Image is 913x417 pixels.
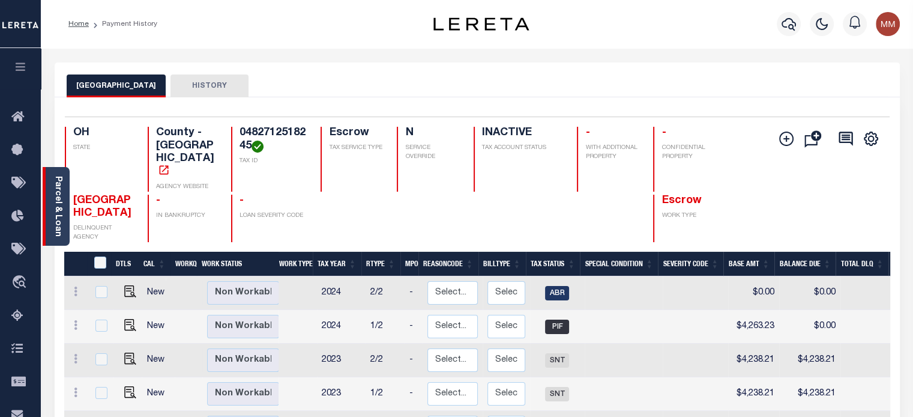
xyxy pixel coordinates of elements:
[142,377,175,411] td: New
[876,12,900,36] img: svg+xml;base64,PHN2ZyB4bWxucz0iaHR0cDovL3d3dy53My5vcmcvMjAwMC9zdmciIHBvaW50ZXItZXZlbnRzPSJub25lIi...
[661,127,666,138] span: -
[366,276,405,310] td: 2/2
[400,252,418,276] th: MPO
[405,377,423,411] td: -
[405,344,423,377] td: -
[728,377,779,411] td: $4,238.21
[482,127,563,140] h4: INACTIVE
[482,144,563,153] p: TAX ACCOUNT STATUS
[545,286,569,300] span: ABR
[67,75,166,97] button: [GEOGRAPHIC_DATA]
[366,344,405,377] td: 2/2
[156,183,217,192] p: AGENCY WEBSITE
[156,195,160,206] span: -
[240,212,307,221] p: LOAN SEVERITY CODE
[73,144,134,153] p: STATE
[774,252,836,276] th: Balance Due: activate to sort column ascending
[728,310,779,344] td: $4,263.23
[87,252,112,276] th: &nbsp;
[779,377,840,411] td: $4,238.21
[156,127,217,178] h4: County - [GEOGRAPHIC_DATA]
[240,157,307,166] p: TAX ID
[274,252,313,276] th: Work Type
[545,320,569,334] span: PIF
[405,144,459,162] p: SERVICE OVERRIDE
[661,195,701,206] span: Escrow
[170,75,249,97] button: HISTORY
[405,276,423,310] td: -
[366,377,405,411] td: 1/2
[728,276,779,310] td: $0.00
[779,310,840,344] td: $0.00
[53,176,62,237] a: Parcel & Loan
[142,344,175,377] td: New
[139,252,170,276] th: CAL: activate to sort column ascending
[73,195,131,219] span: [GEOGRAPHIC_DATA]
[585,144,639,162] p: WITH ADDITIONAL PROPERTY
[836,252,888,276] th: Total DLQ: activate to sort column ascending
[779,276,840,310] td: $0.00
[317,344,366,377] td: 2023
[580,252,658,276] th: Special Condition: activate to sort column ascending
[317,377,366,411] td: 2023
[240,127,307,153] h4: 0482712518245
[723,252,774,276] th: Base Amt: activate to sort column ascending
[545,387,569,401] span: SNT
[317,276,366,310] td: 2024
[661,212,722,221] p: WORK TYPE
[156,212,217,221] p: IN BANKRUPTCY
[526,252,580,276] th: Tax Status: activate to sort column ascending
[658,252,723,276] th: Severity Code: activate to sort column ascending
[73,127,134,140] h4: OH
[433,17,529,31] img: logo-dark.svg
[68,20,89,28] a: Home
[240,195,244,206] span: -
[89,19,157,29] li: Payment History
[73,224,134,242] p: DELINQUENT AGENCY
[405,127,459,140] h4: N
[313,252,361,276] th: Tax Year: activate to sort column ascending
[11,275,31,291] i: travel_explore
[64,252,87,276] th: &nbsp;&nbsp;&nbsp;&nbsp;&nbsp;&nbsp;&nbsp;&nbsp;&nbsp;&nbsp;
[197,252,278,276] th: Work Status
[111,252,139,276] th: DTLS
[728,344,779,377] td: $4,238.21
[361,252,400,276] th: RType: activate to sort column ascending
[142,310,175,344] td: New
[317,310,366,344] td: 2024
[418,252,478,276] th: ReasonCode: activate to sort column ascending
[779,344,840,377] td: $4,238.21
[405,310,423,344] td: -
[170,252,197,276] th: WorkQ
[661,144,722,162] p: CONFIDENTIAL PROPERTY
[585,127,589,138] span: -
[142,276,175,310] td: New
[329,144,382,153] p: TAX SERVICE TYPE
[329,127,382,140] h4: Escrow
[545,353,569,368] span: SNT
[366,310,405,344] td: 1/2
[478,252,526,276] th: BillType: activate to sort column ascending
